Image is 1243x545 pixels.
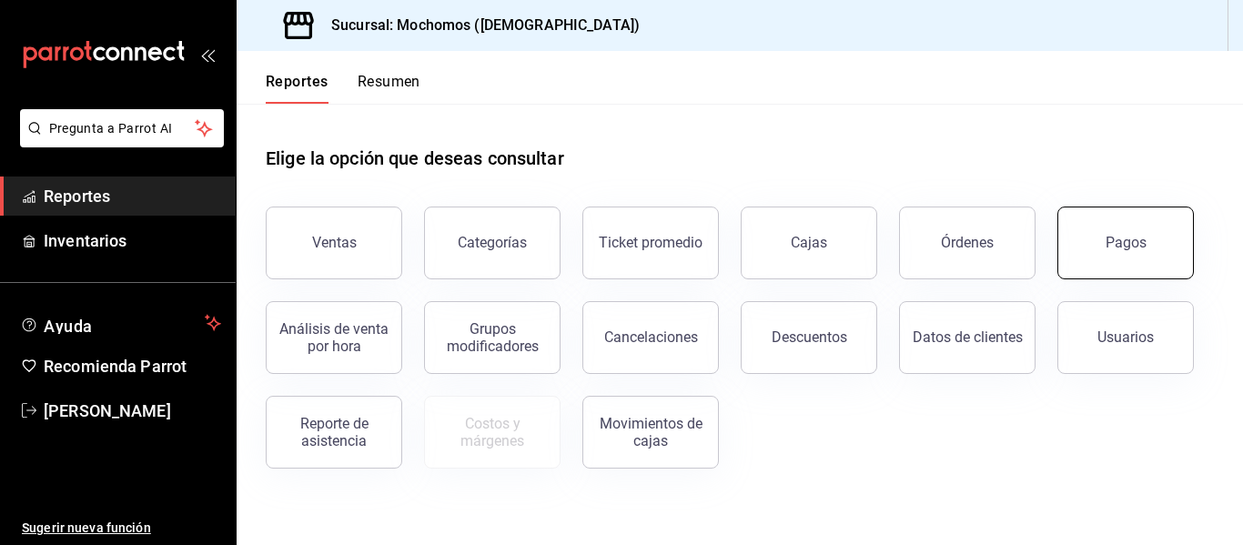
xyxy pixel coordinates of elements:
[49,119,196,138] span: Pregunta a Parrot AI
[44,399,221,423] span: [PERSON_NAME]
[424,396,561,469] button: Contrata inventarios para ver este reporte
[941,234,994,251] div: Órdenes
[44,228,221,253] span: Inventarios
[582,301,719,374] button: Cancelaciones
[278,320,390,355] div: Análisis de venta por hora
[278,415,390,449] div: Reporte de asistencia
[582,207,719,279] button: Ticket promedio
[44,184,221,208] span: Reportes
[436,320,549,355] div: Grupos modificadores
[266,207,402,279] button: Ventas
[317,15,640,36] h3: Sucursal: Mochomos ([DEMOGRAPHIC_DATA])
[44,312,197,334] span: Ayuda
[424,301,561,374] button: Grupos modificadores
[13,132,224,151] a: Pregunta a Parrot AI
[899,207,1036,279] button: Órdenes
[741,207,877,279] button: Cajas
[599,234,702,251] div: Ticket promedio
[44,354,221,378] span: Recomienda Parrot
[266,145,564,172] h1: Elige la opción que deseas consultar
[266,396,402,469] button: Reporte de asistencia
[1057,207,1194,279] button: Pagos
[266,301,402,374] button: Análisis de venta por hora
[741,301,877,374] button: Descuentos
[266,73,420,104] div: navigation tabs
[594,415,707,449] div: Movimientos de cajas
[436,415,549,449] div: Costos y márgenes
[1057,301,1194,374] button: Usuarios
[458,234,527,251] div: Categorías
[22,519,221,538] span: Sugerir nueva función
[266,73,328,104] button: Reportes
[913,328,1023,346] div: Datos de clientes
[582,396,719,469] button: Movimientos de cajas
[200,47,215,62] button: open_drawer_menu
[1097,328,1154,346] div: Usuarios
[899,301,1036,374] button: Datos de clientes
[772,328,847,346] div: Descuentos
[20,109,224,147] button: Pregunta a Parrot AI
[358,73,420,104] button: Resumen
[604,328,698,346] div: Cancelaciones
[791,234,827,251] div: Cajas
[1106,234,1147,251] div: Pagos
[424,207,561,279] button: Categorías
[312,234,357,251] div: Ventas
